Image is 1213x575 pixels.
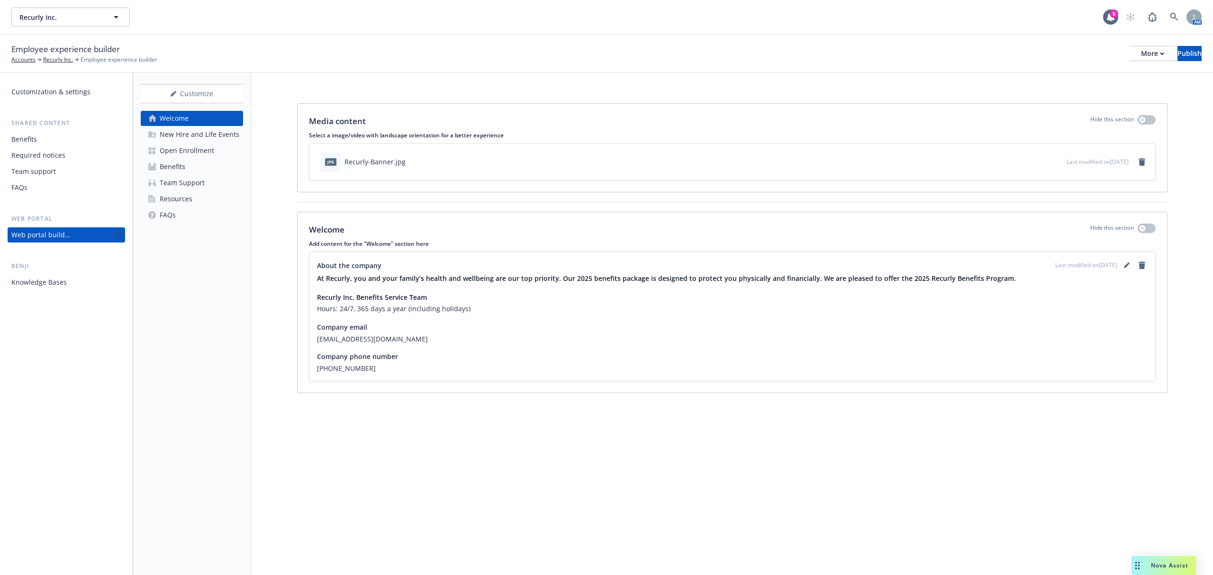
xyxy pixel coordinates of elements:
div: Customize [141,85,243,103]
strong: Recurly Inc. Benefits Service Team [317,293,427,302]
button: Customize [141,84,243,103]
a: New Hire and Life Events [141,127,243,142]
button: download file [1039,157,1047,167]
div: Benefits [160,159,185,174]
span: Last modified on [DATE] [1067,158,1129,166]
a: Benefits [8,132,125,147]
p: Add content for the "Welcome" section here [309,240,1156,248]
div: Welcome [160,111,189,126]
div: Benji [8,261,125,271]
button: More [1130,46,1176,61]
div: FAQs [160,207,176,223]
a: FAQs [8,180,125,195]
span: Company email [317,322,367,332]
div: Open Enrollment [160,143,214,158]
div: New Hire and Life Events [160,127,239,142]
a: Required notices [8,148,125,163]
a: Knowledge Bases [8,275,125,290]
span: [PHONE_NUMBER] [317,363,1148,373]
p: Welcome [309,224,344,236]
span: Last modified on [DATE] [1055,261,1117,270]
a: editPencil [1121,260,1132,271]
a: Team Support [141,175,243,190]
a: Search [1165,8,1184,27]
span: jpg [325,158,336,165]
span: Company phone number [317,351,398,361]
a: Recurly Inc. [43,55,73,64]
button: Nova Assist [1132,556,1196,575]
p: Hide this section [1090,115,1134,127]
div: Customization & settings [11,84,91,99]
a: Team support [8,164,125,179]
a: Open Enrollment [141,143,243,158]
span: Recurly Inc. [19,12,101,22]
div: Team support [11,164,56,179]
div: 5 [1110,8,1118,17]
button: preview file [1054,157,1063,167]
a: FAQs [141,207,243,223]
a: remove [1136,156,1148,168]
div: Resources [160,191,192,207]
div: Benefits [11,132,37,147]
a: Resources [141,191,243,207]
p: Media content [309,115,366,127]
button: Recurly Inc. [11,8,130,27]
a: Web portal builder [8,227,125,243]
span: Employee experience builder [11,43,120,55]
div: Recurly-Banner.jpg [344,157,406,167]
button: Publish [1177,46,1202,61]
a: Start snowing [1121,8,1140,27]
div: Required notices [11,148,65,163]
p: Hide this section [1090,224,1134,236]
strong: At Recurly, you and your family’s health and wellbeing are our top priority. Our 2025 benefits pa... [317,274,1016,283]
span: About the company [317,261,381,270]
a: remove [1136,260,1148,271]
p: Select a image/video with landscape orientation for a better experience [309,131,1156,139]
div: More [1141,46,1164,61]
span: [EMAIL_ADDRESS][DOMAIN_NAME] [317,334,1148,344]
div: Shared content [8,118,125,128]
span: Employee experience builder [81,55,157,64]
a: Report a Bug [1143,8,1162,27]
div: Team Support [160,175,205,190]
div: Web portal builder [11,227,70,243]
div: Drag to move [1132,556,1143,575]
div: Knowledge Bases [11,275,67,290]
span: Nova Assist [1151,561,1188,569]
a: Accounts [11,55,36,64]
div: FAQs [11,180,27,195]
a: Welcome [141,111,243,126]
div: Web portal [8,214,125,224]
h6: Hours: 24/7, 365 days a year (including holidays)​ [317,303,1148,314]
a: Benefits [141,159,243,174]
a: Customization & settings [8,84,125,99]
